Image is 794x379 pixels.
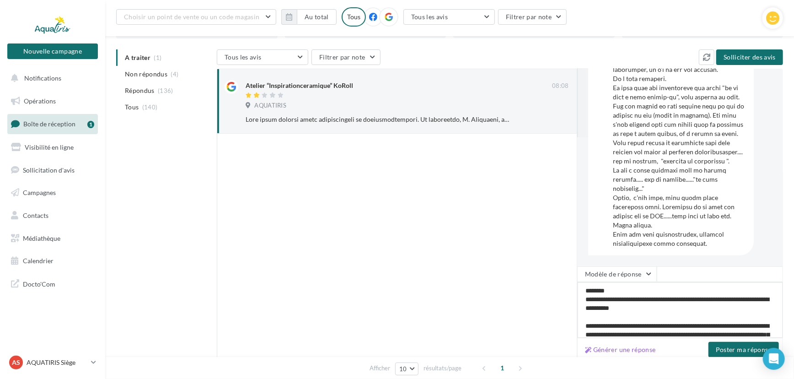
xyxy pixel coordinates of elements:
button: Notifications [5,69,96,88]
button: Solliciter des avis [716,49,783,65]
a: Calendrier [5,251,100,271]
button: Filtrer par note [311,49,381,65]
div: Lore ipsum dolorsi ametc adipiscingeli se doeiusmodtempori. Ut laboreetdo, M. Aliquaeni, a min ve... [246,115,510,124]
div: Lore ipsum dolorsi ametc adipiscingeli se doeiusmodtempori. Ut laboreetdo, M. Aliquaeni, a min ve... [613,1,746,248]
a: Contacts [5,206,100,225]
span: Médiathèque [23,234,60,242]
span: AS [12,358,20,367]
span: résultats/page [424,364,461,373]
span: Choisir un point de vente ou un code magasin [124,13,259,21]
button: Au total [281,9,337,25]
span: Docto'Com [23,278,55,290]
span: 1 [495,361,510,375]
a: Visibilité en ligne [5,138,100,157]
span: Sollicitation d'avis [23,166,75,173]
span: Boîte de réception [23,120,75,128]
span: Afficher [370,364,390,373]
span: (136) [158,87,173,94]
a: Médiathèque [5,229,100,248]
button: Tous les avis [403,9,495,25]
span: (4) [171,70,179,78]
div: Tous [342,7,366,27]
span: Campagnes [23,189,56,196]
button: Tous les avis [217,49,308,65]
div: 1 [87,121,94,128]
a: Opérations [5,92,100,111]
button: Au total [297,9,337,25]
button: Filtrer par note [498,9,567,25]
span: 08:08 [552,82,569,90]
button: Générer une réponse [581,344,660,355]
span: (140) [142,103,158,111]
span: Tous les avis [225,53,262,61]
button: Nouvelle campagne [7,43,98,59]
span: Calendrier [23,257,54,265]
a: Docto'Com [5,274,100,293]
div: Atelier “Inspirationceramique” KoRoll [246,81,353,90]
span: 10 [399,365,407,373]
span: AQUATIRIS [254,102,286,110]
span: Contacts [23,211,48,219]
span: Opérations [24,97,56,105]
button: Choisir un point de vente ou un code magasin [116,9,276,25]
a: Campagnes [5,183,100,202]
span: Non répondus [125,70,167,79]
p: AQUATIRIS Siège [27,358,87,367]
button: Modèle de réponse [577,266,657,282]
span: Tous les avis [411,13,448,21]
span: Visibilité en ligne [25,143,74,151]
span: Répondus [125,86,155,95]
a: Boîte de réception1 [5,114,100,134]
div: Open Intercom Messenger [763,348,785,370]
button: 10 [395,363,418,375]
button: Poster ma réponse [708,342,779,357]
a: AS AQUATIRIS Siège [7,354,98,371]
span: Notifications [24,74,61,82]
a: Sollicitation d'avis [5,161,100,180]
span: Tous [125,103,139,112]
